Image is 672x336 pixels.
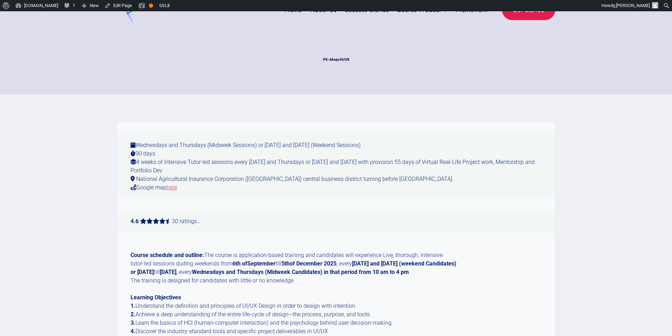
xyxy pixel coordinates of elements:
strong: of December 202 [281,260,333,267]
p: Wednesdays and Thursdays (Midweek Sessions) or [DATE] and [DATE] (Weekend Sessions) 90 days 4 wee... [117,134,555,199]
strong: 5 [281,260,337,267]
strong: 4.6 [131,218,139,225]
strong: [DATE] [160,269,176,275]
a: here [167,184,177,191]
strong: Course schedule and outline: [131,252,204,258]
h1: PE-Abuja UI/UX [323,57,349,62]
div: OK [149,4,153,8]
strong: Learning Objectives [131,294,181,301]
span: [PERSON_NAME] [616,3,650,8]
strong: Wednesdays and Thursdays (Midweek Candidates) in that period from 10 am to 4 pm [192,269,409,275]
strong: 1. [131,303,135,309]
strong: 5th [281,260,290,267]
strong: 4. [131,328,135,335]
p: 30 ratings… [117,210,555,233]
strong: September [232,260,276,267]
strong: 6th of [232,260,247,267]
strong: 2. [131,311,135,318]
strong: 3. [131,319,135,326]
